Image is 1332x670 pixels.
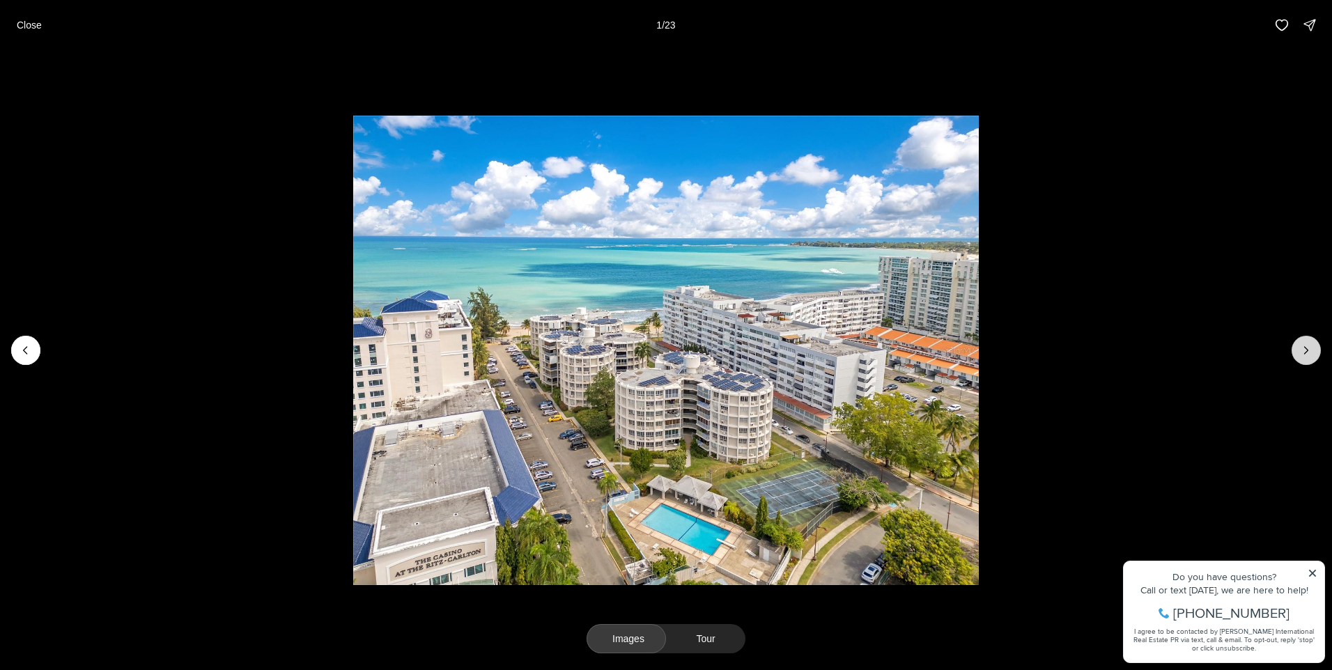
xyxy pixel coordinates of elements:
[1292,336,1321,365] button: Next slide
[17,86,199,112] span: I agree to be contacted by [PERSON_NAME] International Real Estate PR via text, call & email. To ...
[587,624,666,653] button: Images
[15,45,201,54] div: Call or text [DATE], we are here to help!
[656,20,675,31] p: 1 / 23
[666,624,745,653] button: Tour
[8,11,50,39] button: Close
[57,65,173,79] span: [PHONE_NUMBER]
[15,31,201,41] div: Do you have questions?
[17,20,42,31] p: Close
